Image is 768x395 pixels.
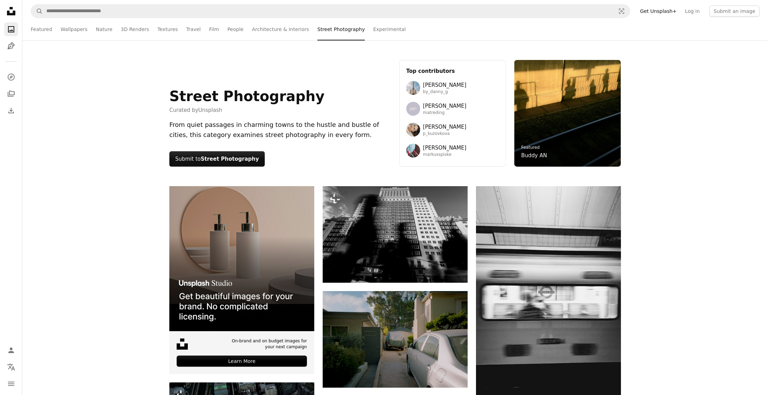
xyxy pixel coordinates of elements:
button: Search Unsplash [31,5,43,18]
span: Curated by [169,106,324,114]
div: Learn More [177,356,307,367]
img: Avatar of user Polina Kuzovkova [406,123,420,137]
a: A car parked in a narrow driveway between houses. [323,336,468,342]
a: Photos [4,22,18,36]
a: Illustrations [4,39,18,53]
a: Avatar of user Mathias Reding[PERSON_NAME]matreding [406,102,499,116]
button: Submit toStreet Photography [169,151,265,167]
a: Textures [158,18,178,40]
span: [PERSON_NAME] [423,123,467,131]
img: file-1631678316303-ed18b8b5cb9cimage [177,339,188,350]
a: Collections [4,87,18,101]
a: Avatar of user Markus Spiske[PERSON_NAME]markusspiske [406,144,499,158]
span: On-brand and on budget images for your next campaign [227,338,307,350]
a: Get Unsplash+ [636,6,681,17]
a: Featured [31,18,52,40]
img: Avatar of user Danny Greenberg [406,81,420,95]
a: Buddy AN [521,151,547,160]
button: Visual search [613,5,630,18]
a: Wallpapers [61,18,87,40]
a: Avatar of user Polina Kuzovkova[PERSON_NAME]p_kuzovkova [406,123,499,137]
button: Submit an image [709,6,760,17]
span: matreding [423,110,467,116]
span: by_danny_g [423,89,467,95]
span: [PERSON_NAME] [423,81,467,89]
a: Home — Unsplash [4,4,18,20]
div: From quiet passages in charming towns to the hustle and bustle of cities, this category examines ... [169,120,391,140]
h1: Street Photography [169,88,324,105]
button: Menu [4,377,18,391]
img: A black and white photo of a tall building [323,186,468,283]
span: [PERSON_NAME] [423,102,467,110]
a: Avatar of user Danny Greenberg[PERSON_NAME]by_danny_g [406,81,499,95]
h3: Top contributors [406,67,499,75]
a: Travel [186,18,201,40]
a: Person blurred inside a moving train carriage. [476,289,621,295]
a: Unsplash [198,107,222,113]
button: Language [4,360,18,374]
a: Log in [681,6,704,17]
strong: Street Photography [201,156,259,162]
img: Avatar of user Mathias Reding [406,102,420,116]
a: Film [209,18,219,40]
span: markusspiske [423,152,467,158]
a: Log in / Sign up [4,343,18,357]
a: People [228,18,244,40]
img: A car parked in a narrow driveway between houses. [323,291,468,388]
a: On-brand and on budget images for your next campaignLearn More [169,186,314,374]
form: Find visuals sitewide [31,4,630,18]
a: Explore [4,70,18,84]
a: Experimental [373,18,406,40]
a: Download History [4,104,18,117]
a: Nature [96,18,112,40]
a: Featured [521,145,540,150]
img: Avatar of user Markus Spiske [406,144,420,158]
a: A black and white photo of a tall building [323,231,468,237]
img: file-1715714113747-b8b0561c490eimage [169,186,314,331]
span: p_kuzovkova [423,131,467,137]
a: Architecture & Interiors [252,18,309,40]
span: [PERSON_NAME] [423,144,467,152]
a: 3D Renders [121,18,149,40]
